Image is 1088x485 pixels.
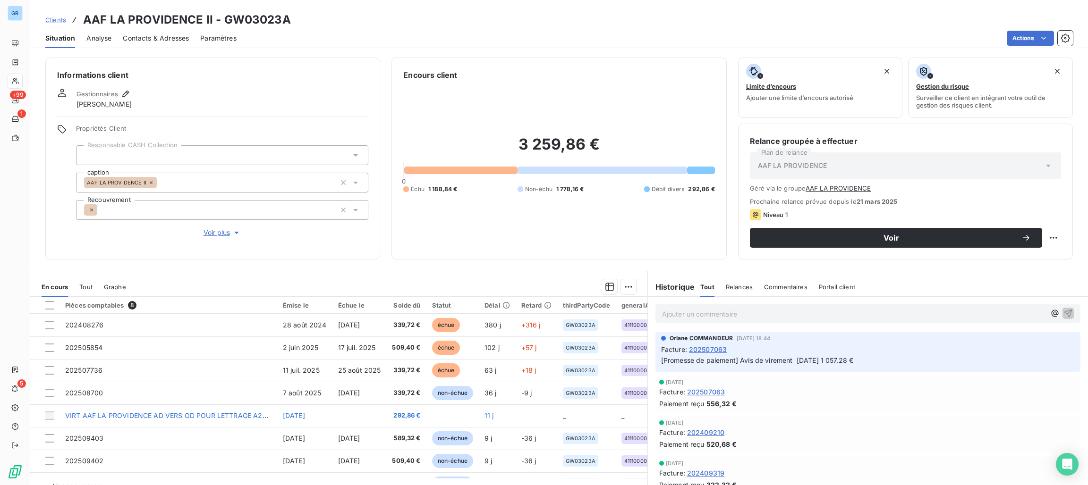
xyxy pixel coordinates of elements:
span: Facture : [659,427,685,437]
span: 5 [17,379,26,388]
span: GW03023A [566,322,595,328]
span: [DATE] [283,411,305,419]
div: Échue le [338,301,381,309]
span: Clients [45,16,66,24]
button: Voir [750,228,1042,248]
span: Niveau 1 [763,211,788,218]
span: échue [432,341,460,355]
span: -9 j [521,389,532,397]
span: Paiement reçu [659,399,705,409]
span: 292,86 € [688,185,714,193]
input: Ajouter une valeur [97,206,105,214]
span: 1 188,84 € [428,185,458,193]
span: 202409319 [687,468,724,478]
span: 36 j [484,389,497,397]
span: AAF LA PROVIDENCE [758,161,827,170]
span: GW03023A [566,458,595,464]
span: 202507736 [65,366,102,374]
span: 1 [17,109,26,118]
h2: 3 259,86 € [403,135,714,163]
span: 380 j [484,321,501,329]
span: 1 778,16 € [556,185,584,193]
span: Facture : [661,344,687,354]
span: [DATE] [666,420,684,426]
img: Logo LeanPay [8,464,23,479]
span: Facture : [659,387,685,397]
span: 339,72 € [392,366,420,375]
span: 9 j [484,457,492,465]
span: 21 mars 2025 [857,198,898,205]
input: Ajouter une valeur [84,151,92,159]
h6: Historique [648,281,695,293]
span: non-échue [432,454,473,468]
div: thirdPartyCode [563,301,610,309]
span: Situation [45,33,75,43]
span: [DATE] [338,434,360,442]
span: Portail client [819,283,855,291]
span: Propriétés Client [76,125,368,138]
span: [DATE] [338,457,360,465]
div: Pièces comptables [65,301,272,309]
span: 556,32 € [706,399,737,409]
span: Débit divers [652,185,685,193]
span: 292,86 € [392,411,420,420]
span: Surveiller ce client en intégrant votre outil de gestion des risques client. [916,94,1065,109]
span: Paramètres [200,33,237,43]
span: 7 août 2025 [283,389,322,397]
button: Limite d’encoursAjouter une limite d’encours autorisé [738,58,903,118]
span: 509,40 € [392,456,420,466]
span: 17 juil. 2025 [338,343,376,351]
div: Retard [521,301,552,309]
span: Échu [411,185,425,193]
span: Relances [726,283,753,291]
span: En cours [42,283,68,291]
span: 41110000 [624,322,647,328]
span: 202509402 [65,457,103,465]
span: Commentaires [764,283,807,291]
span: non-échue [432,431,473,445]
span: +18 j [521,366,536,374]
span: +316 j [521,321,541,329]
span: 41110000 [624,435,647,441]
span: Prochaine relance prévue depuis le [750,198,1061,205]
span: 25 août 2025 [338,366,381,374]
span: 202409210 [687,427,724,437]
button: Voir plus [76,227,368,238]
span: [DATE] [338,321,360,329]
span: GW03023A [566,435,595,441]
span: _ [563,411,566,419]
h6: Relance groupée à effectuer [750,135,1061,147]
span: 202507063 [687,387,725,397]
span: +57 j [521,343,537,351]
span: 41110000 [624,458,647,464]
span: Tout [700,283,714,291]
span: 63 j [484,366,497,374]
span: Limite d’encours [746,83,796,90]
span: Voir plus [204,228,241,237]
div: Délai [484,301,510,309]
span: 2 juin 2025 [283,343,319,351]
span: Gestionnaires [76,90,118,98]
span: 11 juil. 2025 [283,366,320,374]
h6: Informations client [57,69,368,81]
a: Clients [45,15,66,25]
span: 0 [402,177,406,185]
span: Paiement reçu [659,439,705,449]
div: Solde dû [392,301,420,309]
span: _ [621,411,624,419]
span: Orlane COMMANDEUR [670,334,733,343]
span: 41110000 [624,390,647,396]
button: Actions [1007,31,1054,46]
span: -36 j [521,434,536,442]
span: [DATE] [338,389,360,397]
span: -36 j [521,457,536,465]
span: non-échue [432,386,473,400]
span: 41110000 [624,345,647,351]
span: 520,68 € [706,439,737,449]
span: 41110000 [624,368,647,373]
span: [DATE] 18:44 [737,335,770,341]
span: 202507063 [689,344,727,354]
div: generalAccountCode [621,301,688,309]
span: Non-échu [525,185,552,193]
span: [DATE] [666,460,684,466]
